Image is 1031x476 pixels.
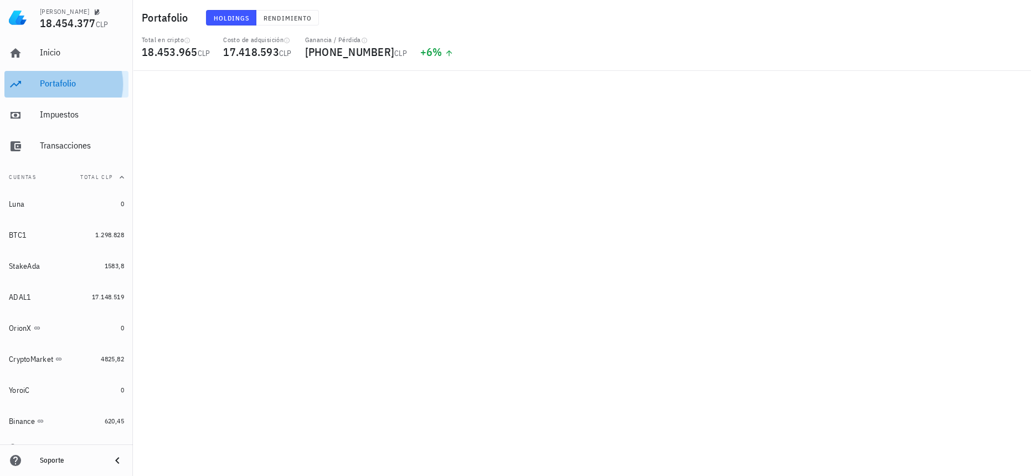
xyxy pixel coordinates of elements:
[4,408,128,434] a: Binance 620,45
[92,293,124,301] span: 17.148.519
[121,324,124,332] span: 0
[4,71,128,98] a: Portafolio
[9,199,24,209] div: Luna
[4,253,128,279] a: StakeAda 1583,8
[432,44,442,59] span: %
[9,231,27,240] div: BTC1
[305,35,407,44] div: Ganancia / Pérdida
[9,293,31,302] div: ADAL1
[305,44,395,59] span: [PHONE_NUMBER]
[12,443,70,451] span: agregar cuenta
[40,7,89,16] div: [PERSON_NAME]
[206,10,257,25] button: Holdings
[40,47,124,58] div: Inicio
[223,44,279,59] span: 17.418.593
[4,315,128,341] a: OrionX 0
[142,44,198,59] span: 18.453.965
[1007,9,1024,27] div: avatar
[279,48,292,58] span: CLP
[80,173,113,181] span: Total CLP
[105,417,124,425] span: 620,45
[4,191,128,217] a: Luna 0
[105,262,124,270] span: 1583,8
[40,456,102,465] div: Soporte
[9,417,35,426] div: Binance
[9,355,53,364] div: CryptoMarket
[394,48,407,58] span: CLP
[213,14,250,22] span: Holdings
[96,19,109,29] span: CLP
[4,284,128,310] a: ADAL1 17.148.519
[121,199,124,208] span: 0
[223,35,291,44] div: Costo de adquisición
[101,355,124,363] span: 4825,82
[40,16,96,30] span: 18.454.377
[9,262,40,271] div: StakeAda
[4,133,128,160] a: Transacciones
[4,222,128,248] a: BTC1 1.298.828
[9,9,27,27] img: LedgiFi
[263,14,312,22] span: Rendimiento
[4,346,128,372] a: CryptoMarket 4825,82
[40,109,124,120] div: Impuestos
[142,35,210,44] div: Total en cripto
[420,47,453,58] div: +6
[121,386,124,394] span: 0
[4,164,128,191] button: CuentasTotal CLP
[4,102,128,129] a: Impuestos
[9,324,32,333] div: OrionX
[9,386,30,395] div: YoroiC
[256,10,319,25] button: Rendimiento
[40,78,124,89] div: Portafolio
[142,9,193,27] h1: Portafolio
[4,40,128,66] a: Inicio
[198,48,210,58] span: CLP
[40,140,124,151] div: Transacciones
[4,377,128,403] a: YoroiC 0
[95,231,124,239] span: 1.298.828
[7,441,75,452] button: agregar cuenta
